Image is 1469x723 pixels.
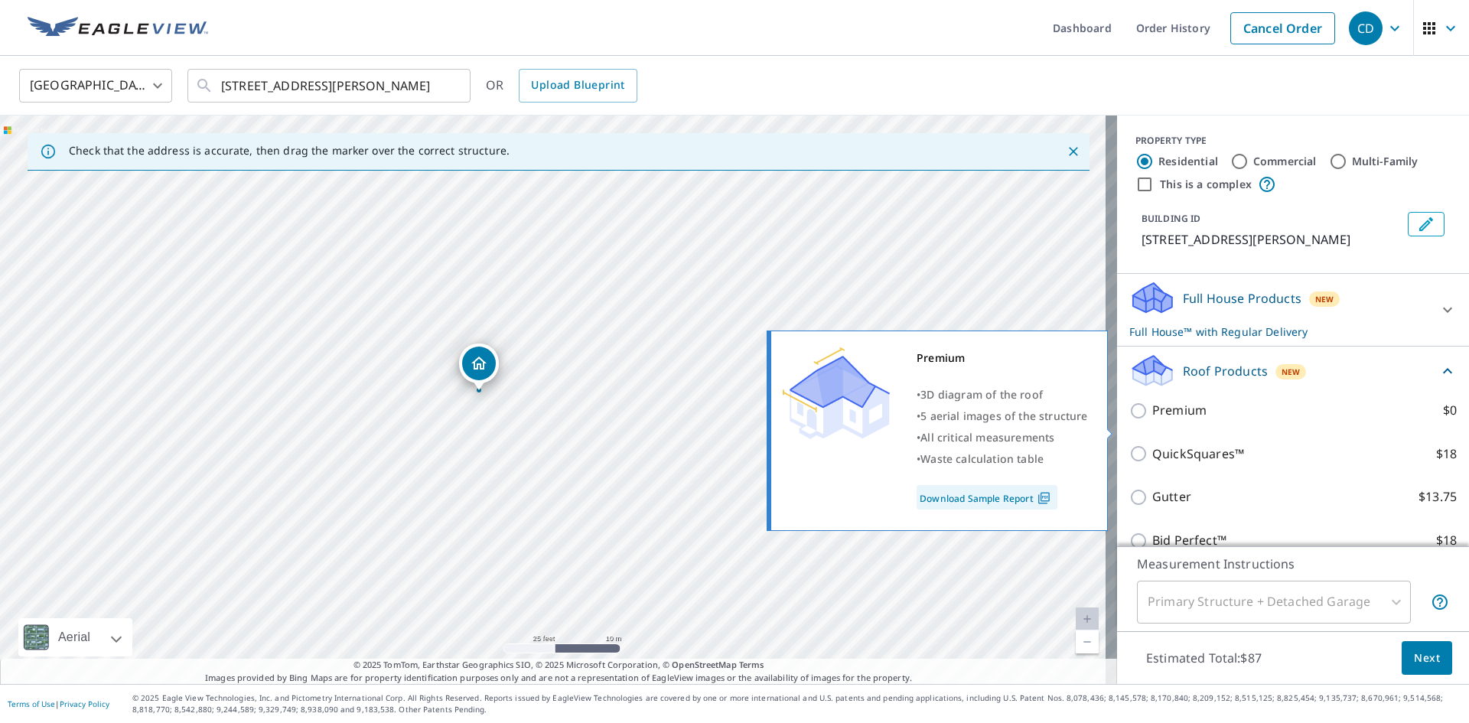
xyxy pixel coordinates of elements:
[19,64,172,107] div: [GEOGRAPHIC_DATA]
[1419,487,1457,506] p: $13.75
[917,347,1088,369] div: Premium
[1183,362,1268,380] p: Roof Products
[1063,142,1083,161] button: Close
[1152,531,1226,550] p: Bid Perfect™
[1282,366,1301,378] span: New
[920,387,1043,402] span: 3D diagram of the roof
[459,344,499,391] div: Dropped pin, building 1, Residential property, 222 Fox Ridge Dr Saint Charles, MO 63303
[1414,649,1440,668] span: Next
[1349,11,1383,45] div: CD
[8,699,109,708] p: |
[1129,353,1457,389] div: Roof ProductsNew
[1142,230,1402,249] p: [STREET_ADDRESS][PERSON_NAME]
[917,384,1088,405] div: •
[1137,581,1411,624] div: Primary Structure + Detached Garage
[672,659,736,670] a: OpenStreetMap
[920,430,1054,445] span: All critical measurements
[1352,154,1419,169] label: Multi-Family
[917,427,1088,448] div: •
[1436,445,1457,464] p: $18
[28,17,208,40] img: EV Logo
[920,409,1087,423] span: 5 aerial images of the structure
[1443,401,1457,420] p: $0
[1137,555,1449,573] p: Measurement Instructions
[783,347,890,439] img: Premium
[1230,12,1335,44] a: Cancel Order
[1152,487,1191,506] p: Gutter
[132,692,1461,715] p: © 2025 Eagle View Technologies, Inc. and Pictometry International Corp. All Rights Reserved. Repo...
[1135,134,1451,148] div: PROPERTY TYPE
[1408,212,1445,236] button: Edit building 1
[531,76,624,95] span: Upload Blueprint
[739,659,764,670] a: Terms
[60,699,109,709] a: Privacy Policy
[1253,154,1317,169] label: Commercial
[1142,212,1200,225] p: BUILDING ID
[1134,641,1274,675] p: Estimated Total: $87
[1034,491,1054,505] img: Pdf Icon
[54,618,95,656] div: Aerial
[18,618,132,656] div: Aerial
[920,451,1044,466] span: Waste calculation table
[1152,401,1207,420] p: Premium
[1315,293,1334,305] span: New
[1436,531,1457,550] p: $18
[1076,607,1099,630] a: Current Level 20, Zoom In Disabled
[917,405,1088,427] div: •
[1431,593,1449,611] span: Your report will include the primary structure and a detached garage if one exists.
[1152,445,1244,464] p: QuickSquares™
[1129,280,1457,340] div: Full House ProductsNewFull House™ with Regular Delivery
[519,69,637,103] a: Upload Blueprint
[221,64,439,107] input: Search by address or latitude-longitude
[353,659,764,672] span: © 2025 TomTom, Earthstar Geographics SIO, © 2025 Microsoft Corporation, ©
[1129,324,1429,340] p: Full House™ with Regular Delivery
[1158,154,1218,169] label: Residential
[917,485,1057,510] a: Download Sample Report
[917,448,1088,470] div: •
[1160,177,1252,192] label: This is a complex
[1076,630,1099,653] a: Current Level 20, Zoom Out
[486,69,637,103] div: OR
[1402,641,1452,676] button: Next
[69,144,510,158] p: Check that the address is accurate, then drag the marker over the correct structure.
[8,699,55,709] a: Terms of Use
[1183,289,1301,308] p: Full House Products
